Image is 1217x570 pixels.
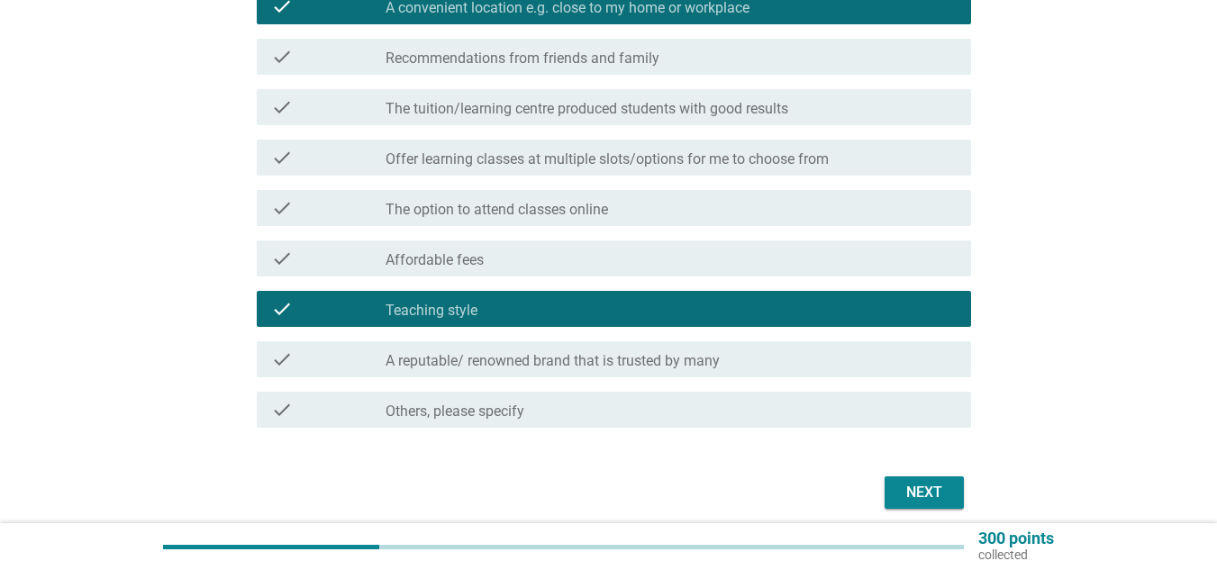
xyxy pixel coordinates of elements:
i: check [271,348,293,370]
label: Teaching style [386,302,477,320]
i: check [271,96,293,118]
p: 300 points [978,530,1054,547]
button: Next [885,476,964,509]
i: check [271,399,293,421]
label: Recommendations from friends and family [386,50,659,68]
i: check [271,46,293,68]
i: check [271,197,293,219]
p: collected [978,547,1054,563]
i: check [271,147,293,168]
label: Offer learning classes at multiple slots/options for me to choose from [386,150,829,168]
label: Others, please specify [386,403,524,421]
label: The tuition/learning centre produced students with good results [386,100,788,118]
label: Affordable fees [386,251,484,269]
i: check [271,248,293,269]
div: Next [899,482,949,503]
label: A reputable/ renowned brand that is trusted by many [386,352,720,370]
label: The option to attend classes online [386,201,608,219]
i: check [271,298,293,320]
